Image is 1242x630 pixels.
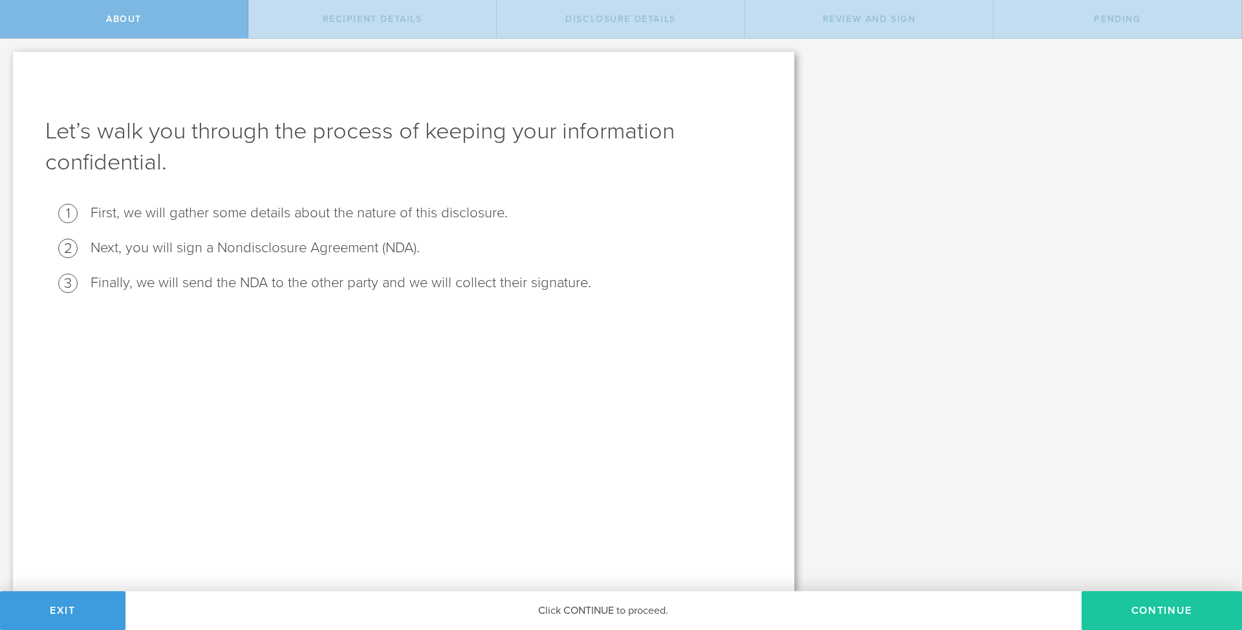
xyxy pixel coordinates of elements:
[91,239,762,257] li: Next, you will sign a Nondisclosure Agreement (NDA).
[823,14,916,25] span: Review and sign
[323,14,422,25] span: Recipient details
[565,14,676,25] span: Disclosure details
[91,274,762,292] li: Finally, we will send the NDA to the other party and we will collect their signature.
[1082,591,1242,630] button: Continue
[125,591,1082,630] div: Click CONTINUE to proceed.
[1094,14,1140,25] span: Pending
[91,204,762,223] li: First, we will gather some details about the nature of this disclosure.
[45,116,762,178] h1: Let’s walk you through the process of keeping your information confidential.
[1177,529,1242,591] iframe: Chat Widget
[106,14,142,25] span: About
